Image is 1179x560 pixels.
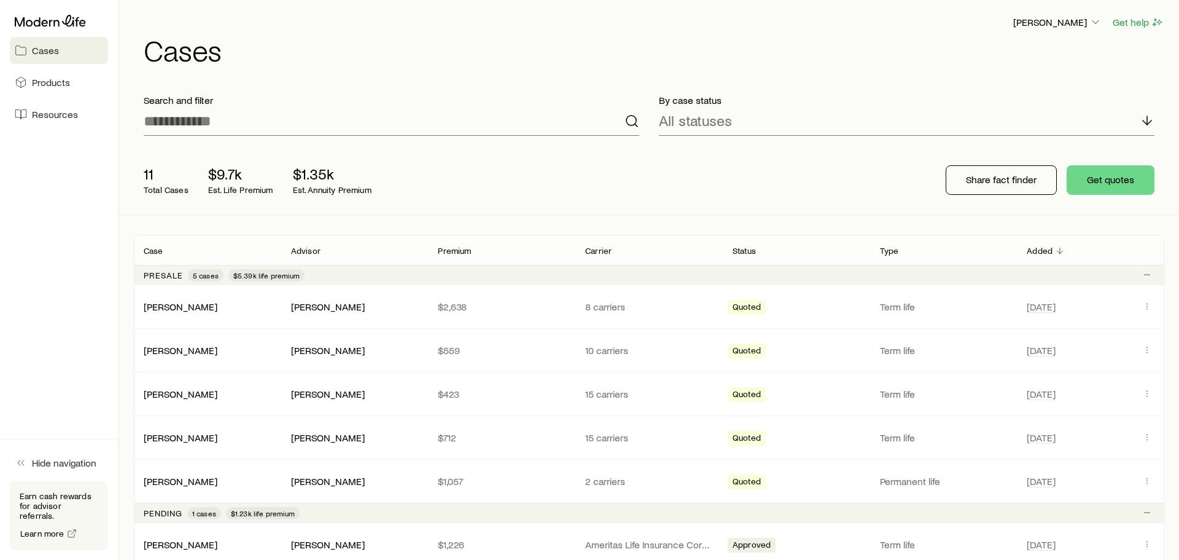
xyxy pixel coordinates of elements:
[733,540,771,553] span: Approved
[733,246,756,256] p: Status
[585,344,713,357] p: 10 carriers
[585,475,713,487] p: 2 carriers
[438,301,566,313] p: $2,638
[10,37,108,64] a: Cases
[880,344,1008,357] p: Term life
[192,508,216,518] span: 1 cases
[144,344,217,356] a: [PERSON_NAME]
[144,538,217,551] div: [PERSON_NAME]
[1027,388,1056,400] span: [DATE]
[659,112,732,129] p: All statuses
[946,165,1057,195] button: Share fact finder
[585,246,612,256] p: Carrier
[291,301,365,314] div: [PERSON_NAME]
[144,301,217,314] div: [PERSON_NAME]
[1027,301,1056,313] span: [DATE]
[144,344,217,357] div: [PERSON_NAME]
[733,476,761,489] span: Quoted
[144,35,1164,65] h1: Cases
[144,475,217,487] a: [PERSON_NAME]
[233,270,300,280] span: $5.39k life premium
[659,94,1154,106] p: By case status
[10,101,108,128] a: Resources
[144,432,217,443] a: [PERSON_NAME]
[880,475,1008,487] p: Permanent life
[438,538,566,551] p: $1,226
[1067,165,1154,195] button: Get quotes
[438,432,566,444] p: $712
[1027,432,1056,444] span: [DATE]
[291,475,365,488] div: [PERSON_NAME]
[1027,538,1056,551] span: [DATE]
[733,302,761,315] span: Quoted
[144,94,639,106] p: Search and filter
[1027,344,1056,357] span: [DATE]
[144,508,182,518] p: Pending
[144,538,217,550] a: [PERSON_NAME]
[10,481,108,550] div: Earn cash rewards for advisor referrals.Learn more
[438,344,566,357] p: $559
[291,246,321,256] p: Advisor
[144,185,189,195] p: Total Cases
[585,388,713,400] p: 15 carriers
[1027,246,1053,256] p: Added
[880,538,1008,551] p: Term life
[10,69,108,96] a: Products
[293,165,372,183] p: $1.35k
[144,388,217,400] a: [PERSON_NAME]
[291,344,365,357] div: [PERSON_NAME]
[438,475,566,487] p: $1,057
[585,432,713,444] p: 15 carriers
[880,246,899,256] p: Type
[144,165,189,183] p: 11
[208,165,273,183] p: $9.7k
[144,301,217,312] a: [PERSON_NAME]
[193,270,219,280] span: 5 cases
[32,76,70,89] span: Products
[291,432,365,444] div: [PERSON_NAME]
[231,508,295,518] span: $1.23k life premium
[208,185,273,195] p: Est. Life Premium
[1013,16,1102,28] p: [PERSON_NAME]
[585,301,713,313] p: 8 carriers
[144,246,163,256] p: Case
[20,491,98,521] p: Earn cash rewards for advisor referrals.
[144,388,217,401] div: [PERSON_NAME]
[144,432,217,444] div: [PERSON_NAME]
[293,185,372,195] p: Est. Annuity Premium
[10,449,108,476] button: Hide navigation
[20,529,64,538] span: Learn more
[880,432,1008,444] p: Term life
[32,44,59,57] span: Cases
[733,389,761,402] span: Quoted
[32,457,96,469] span: Hide navigation
[966,173,1037,186] p: Share fact finder
[438,246,471,256] p: Premium
[880,388,1008,400] p: Term life
[585,538,713,551] p: Ameritas Life Insurance Corp. (Ameritas)
[1027,475,1056,487] span: [DATE]
[1013,15,1102,30] button: [PERSON_NAME]
[880,301,1008,313] p: Term life
[438,388,566,400] p: $423
[144,475,217,488] div: [PERSON_NAME]
[733,345,761,358] span: Quoted
[1112,15,1164,30] button: Get help
[733,433,761,446] span: Quoted
[291,388,365,401] div: [PERSON_NAME]
[291,538,365,551] div: [PERSON_NAME]
[144,270,183,280] p: Presale
[32,108,78,120] span: Resources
